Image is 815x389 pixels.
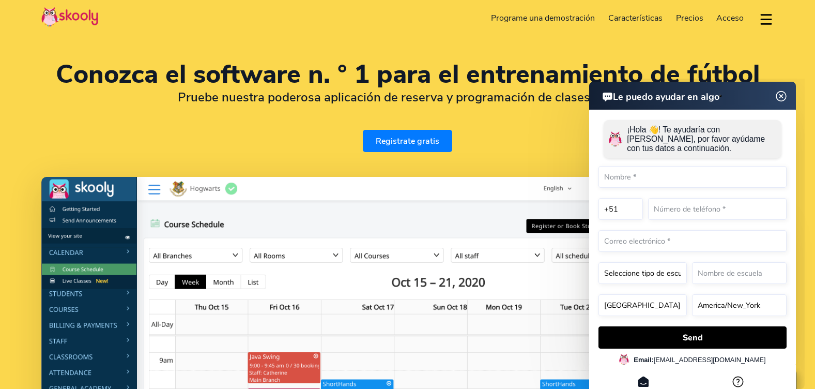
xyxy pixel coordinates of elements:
a: Registrate gratis [363,130,452,152]
a: Programe una demostración [485,10,602,26]
h2: Pruebe nuestra poderosa aplicación de reserva y programación de clases GRATIS [41,89,774,105]
a: Precios [669,10,710,26]
a: Características [602,10,669,26]
a: Acceso [710,10,750,26]
img: Skooly [41,7,98,27]
span: Acceso [716,12,744,24]
button: dropdown menu [759,7,774,31]
span: Precios [676,12,703,24]
h1: Conozca el software n. ° 1 para el entrenamiento de fútbol [41,62,774,87]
